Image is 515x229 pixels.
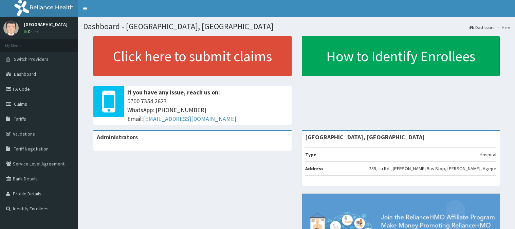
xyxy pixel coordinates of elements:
b: Type [305,152,316,158]
a: [EMAIL_ADDRESS][DOMAIN_NAME] [143,115,236,123]
span: Dashboard [14,71,36,77]
a: Dashboard [470,24,495,30]
li: Here [495,24,510,30]
p: Hospital [480,151,496,158]
b: If you have any issue, reach us on: [127,88,220,96]
strong: [GEOGRAPHIC_DATA], [GEOGRAPHIC_DATA] [305,133,425,141]
span: Claims [14,101,27,107]
h1: Dashboard - [GEOGRAPHIC_DATA], [GEOGRAPHIC_DATA] [83,22,510,31]
b: Administrators [97,133,138,141]
span: Switch Providers [14,56,49,62]
p: [GEOGRAPHIC_DATA] [24,22,68,27]
img: User Image [3,20,19,36]
a: Online [24,29,40,34]
p: 255, Iju Rd., [PERSON_NAME] Bus Stop, [PERSON_NAME], Agege [369,165,496,172]
a: How to Identify Enrollees [302,36,500,76]
a: Click here to submit claims [93,36,292,76]
b: Address [305,165,324,172]
span: Tariff Negotiation [14,146,49,152]
span: 0700 7354 2623 WhatsApp: [PHONE_NUMBER] Email: [127,97,288,123]
span: Tariffs [14,116,26,122]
